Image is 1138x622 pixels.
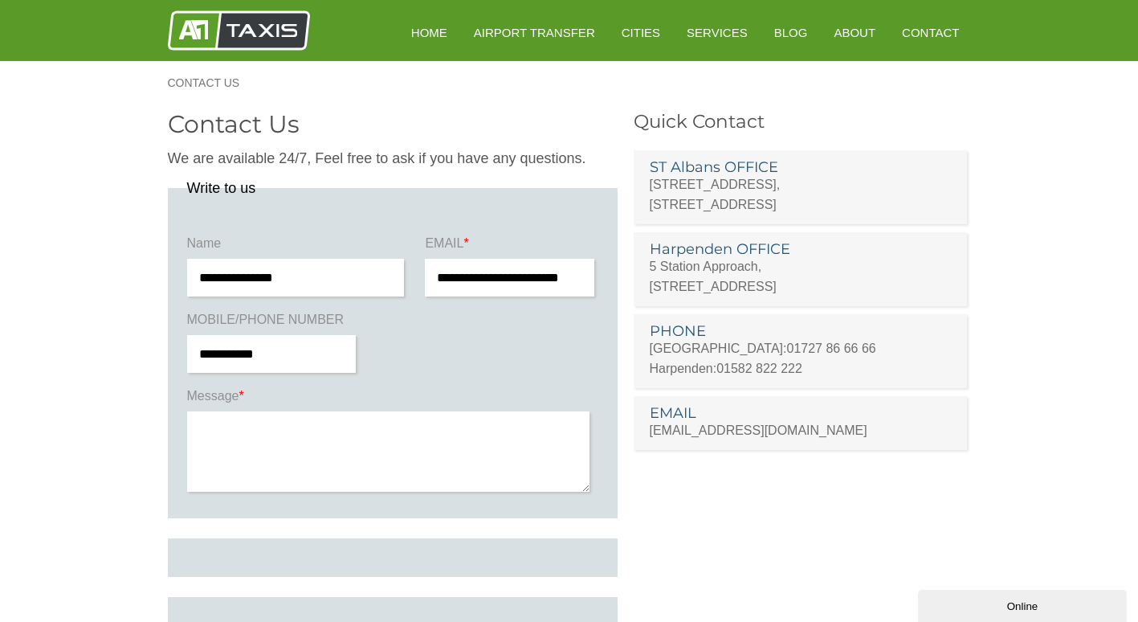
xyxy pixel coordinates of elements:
p: [GEOGRAPHIC_DATA]: [650,338,952,358]
a: 01582 822 222 [716,362,802,375]
label: Message [187,387,598,411]
a: Contact Us [168,77,256,88]
h2: Contact Us [168,113,618,137]
a: [EMAIL_ADDRESS][DOMAIN_NAME] [650,424,867,437]
p: [STREET_ADDRESS], [STREET_ADDRESS] [650,174,952,215]
a: Airport Transfer [463,13,606,52]
a: About [822,13,887,52]
a: Cities [610,13,671,52]
p: Harpenden: [650,358,952,379]
label: EMAIL [425,235,598,259]
h3: EMAIL [650,406,952,420]
label: MOBILE/PHONE NUMBER [187,311,360,335]
h3: Harpenden OFFICE [650,242,952,256]
iframe: chat widget [918,587,1130,622]
a: Blog [763,13,819,52]
h3: Quick Contact [634,113,971,131]
a: 01727 86 66 66 [787,342,876,355]
h3: PHONE [650,324,952,338]
legend: Write to us [187,181,256,195]
img: A1 Taxis [168,10,310,51]
a: Services [675,13,759,52]
p: We are available 24/7, Feel free to ask if you have any questions. [168,149,618,169]
a: Contact [891,13,970,52]
h3: ST Albans OFFICE [650,160,952,174]
label: Name [187,235,409,259]
a: HOME [400,13,459,52]
p: 5 Station Approach, [STREET_ADDRESS] [650,256,952,297]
